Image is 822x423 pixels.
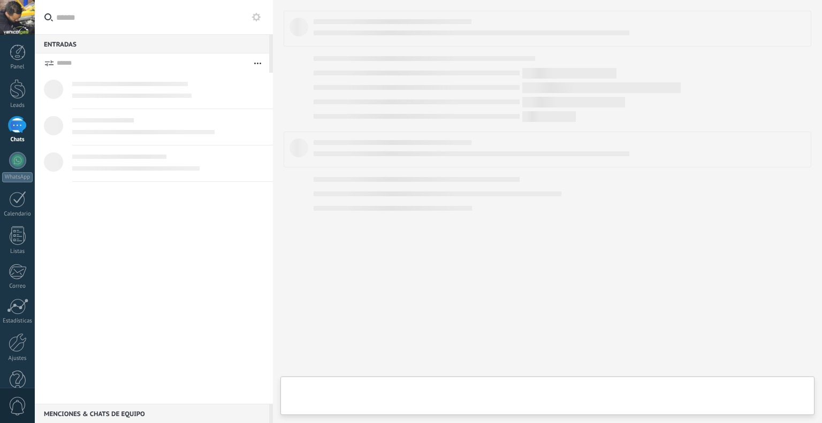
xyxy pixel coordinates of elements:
[2,64,33,71] div: Panel
[35,404,269,423] div: Menciones & Chats de equipo
[35,34,269,53] div: Entradas
[2,355,33,362] div: Ajustes
[2,318,33,325] div: Estadísticas
[2,136,33,143] div: Chats
[2,248,33,255] div: Listas
[2,172,33,182] div: WhatsApp
[2,211,33,218] div: Calendario
[2,283,33,290] div: Correo
[2,102,33,109] div: Leads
